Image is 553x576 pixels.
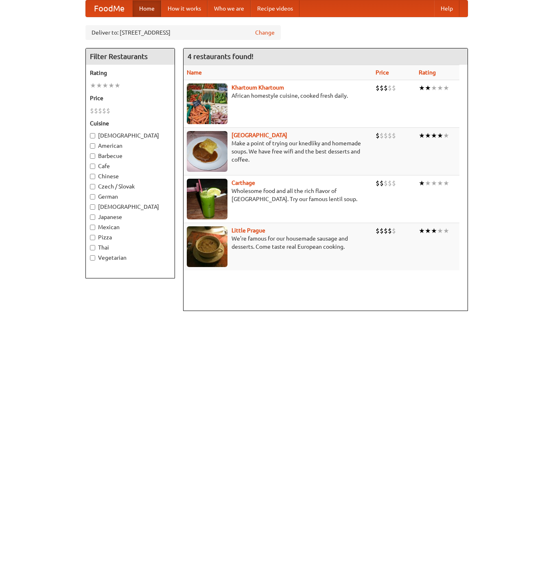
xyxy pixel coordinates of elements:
[384,83,388,92] li: $
[425,83,431,92] li: ★
[255,28,275,37] a: Change
[106,106,110,115] li: $
[437,131,443,140] li: ★
[90,172,170,180] label: Chinese
[102,81,108,90] li: ★
[98,106,102,115] li: $
[384,179,388,188] li: $
[384,226,388,235] li: $
[434,0,459,17] a: Help
[232,227,265,234] a: Little Prague
[90,194,95,199] input: German
[90,164,95,169] input: Cafe
[425,226,431,235] li: ★
[90,106,94,115] li: $
[187,179,227,219] img: carthage.jpg
[208,0,251,17] a: Who we are
[380,179,384,188] li: $
[376,226,380,235] li: $
[380,226,384,235] li: $
[376,179,380,188] li: $
[90,81,96,90] li: ★
[90,69,170,77] h5: Rating
[90,131,170,140] label: [DEMOGRAPHIC_DATA]
[90,223,170,231] label: Mexican
[388,226,392,235] li: $
[102,106,106,115] li: $
[187,83,227,124] img: khartoum.jpg
[90,213,170,221] label: Japanese
[133,0,161,17] a: Home
[161,0,208,17] a: How it works
[187,139,369,164] p: Make a point of trying our knedlíky and homemade soups. We have free wifi and the best desserts a...
[86,0,133,17] a: FoodMe
[392,179,396,188] li: $
[90,142,170,150] label: American
[187,187,369,203] p: Wholesome food and all the rich flavor of [GEOGRAPHIC_DATA]. Try our famous lentil soup.
[90,215,95,220] input: Japanese
[437,83,443,92] li: ★
[232,84,284,91] a: Khartoum Khartoum
[90,153,95,159] input: Barbecue
[376,83,380,92] li: $
[431,131,437,140] li: ★
[431,179,437,188] li: ★
[419,179,425,188] li: ★
[384,131,388,140] li: $
[90,162,170,170] label: Cafe
[419,69,436,76] a: Rating
[380,83,384,92] li: $
[251,0,299,17] a: Recipe videos
[90,133,95,138] input: [DEMOGRAPHIC_DATA]
[86,48,175,65] h4: Filter Restaurants
[90,143,95,149] input: American
[425,131,431,140] li: ★
[90,235,95,240] input: Pizza
[108,81,114,90] li: ★
[388,179,392,188] li: $
[443,179,449,188] li: ★
[187,234,369,251] p: We're famous for our housemade sausage and desserts. Come taste real European cooking.
[90,255,95,261] input: Vegetarian
[187,69,202,76] a: Name
[392,83,396,92] li: $
[90,254,170,262] label: Vegetarian
[114,81,120,90] li: ★
[90,184,95,189] input: Czech / Slovak
[392,131,396,140] li: $
[376,69,389,76] a: Price
[437,226,443,235] li: ★
[425,179,431,188] li: ★
[90,233,170,241] label: Pizza
[90,245,95,250] input: Thai
[90,152,170,160] label: Barbecue
[85,25,281,40] div: Deliver to: [STREET_ADDRESS]
[431,226,437,235] li: ★
[419,131,425,140] li: ★
[388,83,392,92] li: $
[90,193,170,201] label: German
[443,226,449,235] li: ★
[419,83,425,92] li: ★
[187,131,227,172] img: czechpoint.jpg
[90,182,170,191] label: Czech / Slovak
[431,83,437,92] li: ★
[380,131,384,140] li: $
[188,53,254,60] ng-pluralize: 4 restaurants found!
[232,132,287,138] a: [GEOGRAPHIC_DATA]
[419,226,425,235] li: ★
[94,106,98,115] li: $
[90,203,170,211] label: [DEMOGRAPHIC_DATA]
[96,81,102,90] li: ★
[443,83,449,92] li: ★
[232,180,255,186] a: Carthage
[437,179,443,188] li: ★
[187,92,369,100] p: African homestyle cuisine, cooked fresh daily.
[90,94,170,102] h5: Price
[443,131,449,140] li: ★
[90,174,95,179] input: Chinese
